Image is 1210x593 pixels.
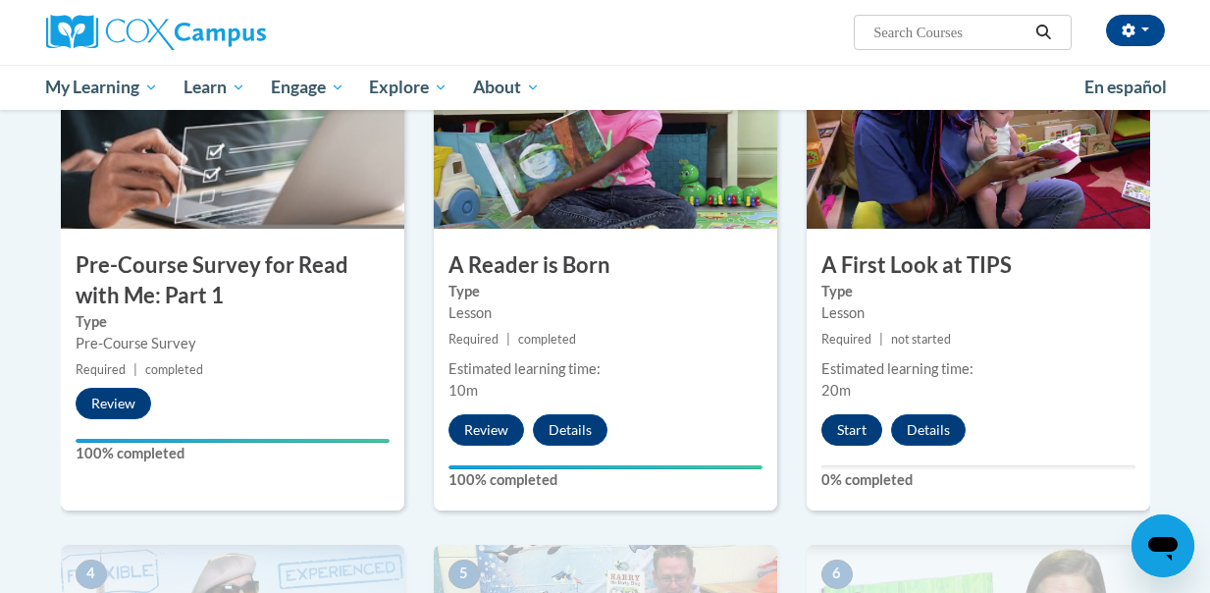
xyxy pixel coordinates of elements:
a: My Learning [33,65,172,110]
div: Main menu [31,65,1180,110]
div: Your progress [448,465,763,469]
h3: A Reader is Born [434,250,777,281]
span: About [473,76,540,99]
img: Course Image [807,32,1150,229]
span: Required [821,332,871,347]
label: Type [448,281,763,302]
iframe: Button to launch messaging window [1131,514,1194,577]
span: En español [1084,77,1167,97]
a: Engage [258,65,357,110]
span: 6 [821,560,853,589]
span: | [133,362,137,377]
button: Start [821,414,882,446]
span: completed [518,332,576,347]
div: Estimated learning time: [448,358,763,380]
span: | [879,332,883,347]
span: Engage [271,76,344,99]
span: Explore [369,76,447,99]
span: completed [145,362,203,377]
a: About [460,65,552,110]
label: 100% completed [448,469,763,491]
button: Search [1028,21,1058,44]
a: Explore [356,65,460,110]
img: Course Image [434,32,777,229]
h3: A First Look at TIPS [807,250,1150,281]
div: Estimated learning time: [821,358,1135,380]
div: Lesson [448,302,763,324]
label: Type [76,311,390,333]
span: 4 [76,560,107,589]
span: 5 [448,560,480,589]
button: Account Settings [1106,15,1165,46]
span: | [506,332,510,347]
span: Required [448,332,499,347]
label: Type [821,281,1135,302]
span: Learn [184,76,245,99]
button: Details [533,414,607,446]
button: Details [891,414,966,446]
span: My Learning [45,76,158,99]
div: Your progress [76,439,390,443]
a: Cox Campus [46,15,399,50]
button: Review [448,414,524,446]
span: not started [891,332,951,347]
div: Pre-Course Survey [76,333,390,354]
span: Required [76,362,126,377]
h3: Pre-Course Survey for Read with Me: Part 1 [61,250,404,311]
button: Review [76,388,151,419]
span: 20m [821,382,851,399]
img: Cox Campus [46,15,266,50]
a: En español [1072,67,1180,108]
input: Search Courses [871,21,1028,44]
div: Lesson [821,302,1135,324]
a: Learn [171,65,258,110]
span: 10m [448,382,478,399]
label: 100% completed [76,443,390,464]
img: Course Image [61,32,404,229]
label: 0% completed [821,469,1135,491]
